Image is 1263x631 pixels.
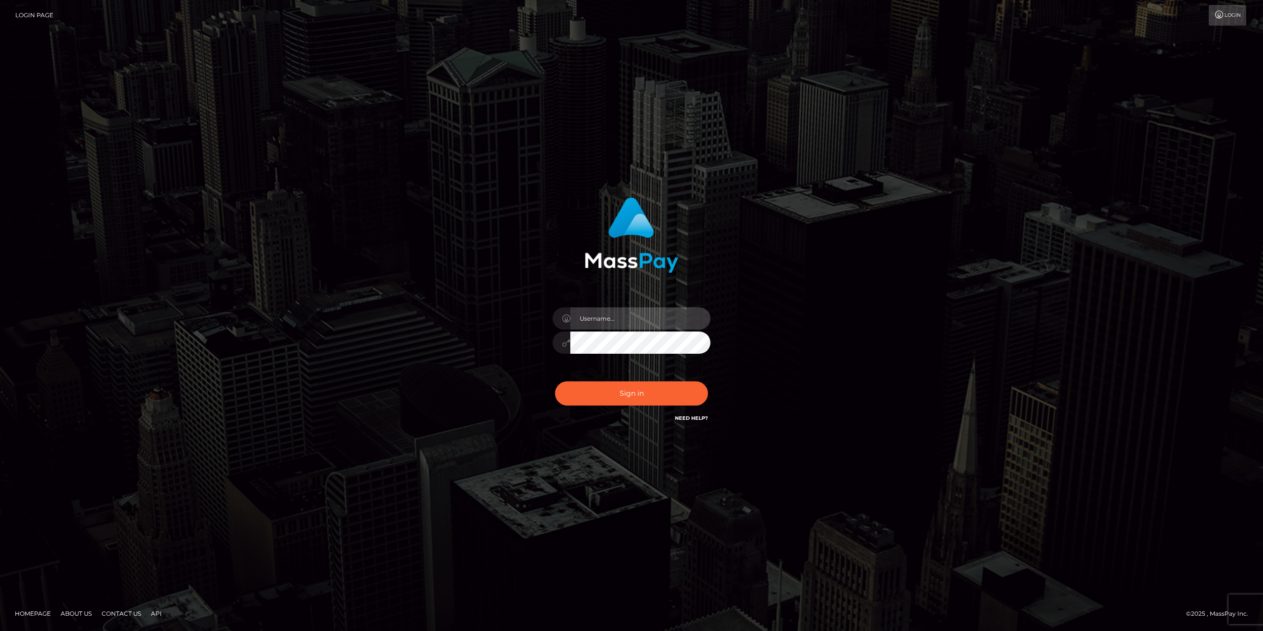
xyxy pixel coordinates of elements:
[15,5,53,26] a: Login Page
[675,415,708,421] a: Need Help?
[11,606,55,621] a: Homepage
[555,381,708,406] button: Sign in
[570,307,710,330] input: Username...
[585,197,678,273] img: MassPay Login
[1209,5,1246,26] a: Login
[147,606,166,621] a: API
[98,606,145,621] a: Contact Us
[57,606,96,621] a: About Us
[1186,608,1256,619] div: © 2025 , MassPay Inc.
